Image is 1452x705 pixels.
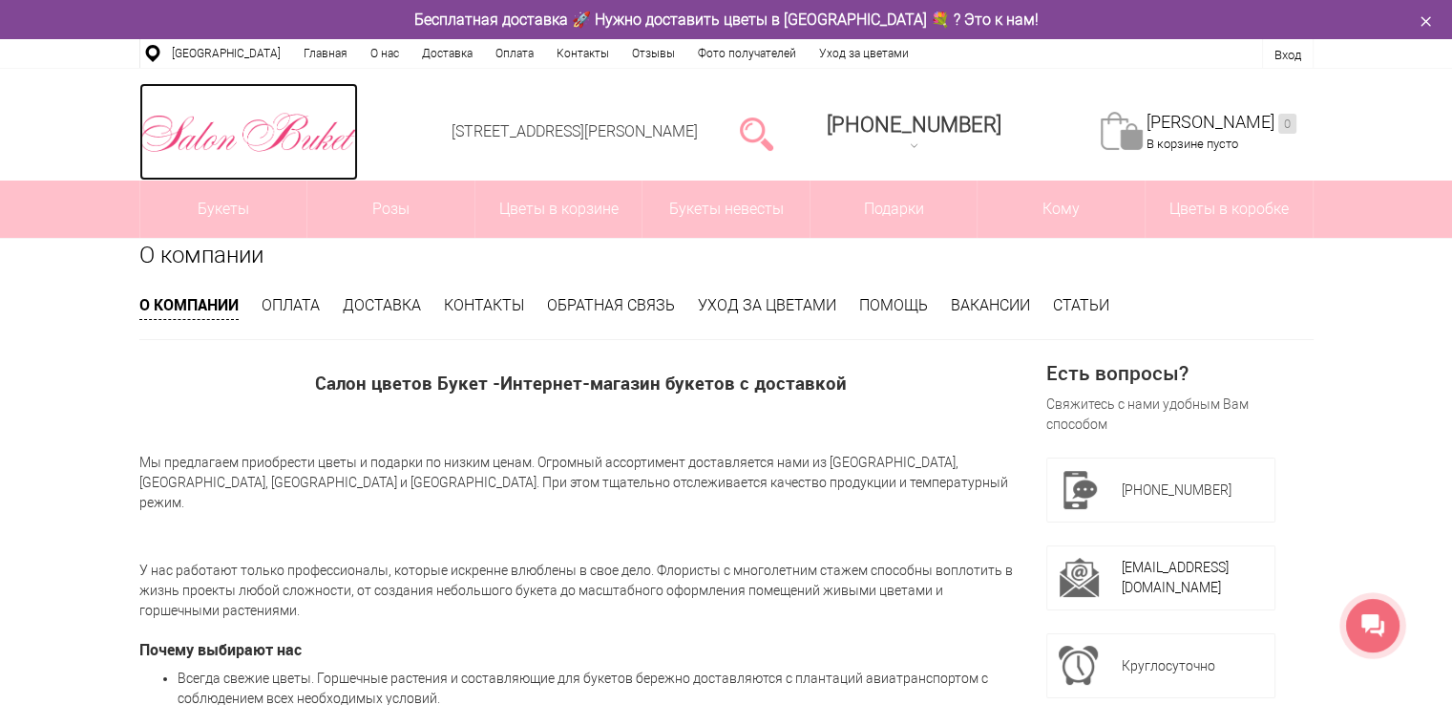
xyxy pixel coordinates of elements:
[1122,646,1263,686] div: Круглосуточно
[810,181,978,238] a: Подарки
[686,39,808,68] a: Фото получателей
[808,39,920,68] a: Уход за цветами
[1122,482,1231,498] span: [PHONE_NUMBER]
[500,371,847,395] span: Интернет-магазин букетов с доставкой
[475,181,642,238] a: Цветы в корзине
[642,181,810,238] a: Букеты невесты
[359,39,410,68] a: О нас
[1122,560,1229,595] a: [EMAIL_ADDRESS][DOMAIN_NAME]
[292,39,359,68] a: Главная
[452,122,698,140] a: [STREET_ADDRESS][PERSON_NAME]
[444,296,524,314] a: Контакты
[1046,395,1275,435] div: Свяжитесь с нами удобным Вам способом
[160,39,292,68] a: [GEOGRAPHIC_DATA]
[859,296,928,314] a: Помощь
[1278,114,1296,134] ins: 0
[951,296,1030,314] a: Вакансии
[484,39,545,68] a: Оплата
[827,113,1001,137] span: [PHONE_NUMBER]
[343,296,421,314] a: Доставка
[125,10,1328,30] div: Бесплатная доставка 🚀 Нужно доставить цветы в [GEOGRAPHIC_DATA] 💐 ? Это к нам!
[410,39,484,68] a: Доставка
[815,106,1013,160] a: [PHONE_NUMBER]
[1146,181,1313,238] a: Цветы в коробке
[307,181,474,238] a: Розы
[621,39,686,68] a: Отзывы
[140,181,307,238] a: Букеты
[698,296,836,314] a: Уход за цветами
[139,294,239,320] a: О компании
[1147,137,1238,151] span: В корзине пусто
[139,639,302,660] b: Почему выбирают нас
[1053,296,1109,314] a: Статьи
[545,39,621,68] a: Контакты
[315,371,500,395] span: Салон цветов Букет -
[978,181,1145,238] span: Кому
[1147,112,1296,134] a: [PERSON_NAME]
[1274,48,1301,62] a: Вход
[139,561,1023,621] p: У нас работают только профессионалы, которые искренне влюблены в свое дело. Флористы с многолетни...
[1046,363,1275,383] div: Есть вопросы?
[139,108,358,158] img: Цветы Нижний Новгород
[262,296,320,314] a: Оплата
[139,405,1023,561] p: Мы предлагаем приобрести цветы и подарки по низким ценам. Огромный ассортимент доставляется нами ...
[547,296,675,314] a: Обратная связь
[139,238,1314,272] h1: О компании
